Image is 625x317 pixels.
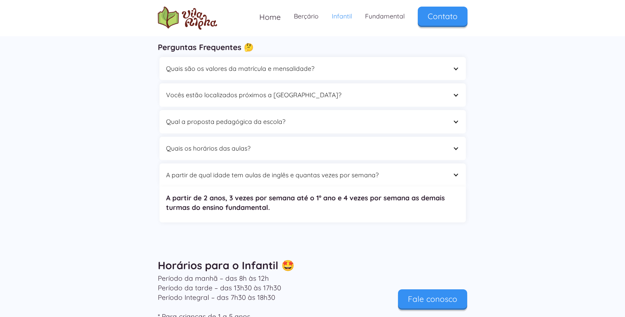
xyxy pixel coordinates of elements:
nav: A partir de qual idade tem aulas de inglês e quantas vezes por semana? [159,187,466,222]
div: Vocês estão localizados próximos a [GEOGRAPHIC_DATA]? [166,90,446,100]
span: Home [259,12,281,22]
a: Home [253,7,287,27]
div: Quais são os valores da matrícula e mensalidade? [159,57,466,80]
a: Fale conosco [398,289,467,308]
div: A partir de qual idade tem aulas de inglês e quantas vezes por semana? [166,170,446,180]
h3: Perguntas Frequentes 🤔 [158,42,468,52]
div: Quais os horários das aulas? [159,137,466,160]
a: home [158,7,217,30]
h3: Horários para o Infantil 🤩 [158,260,468,270]
div: Qual a proposta pedagógica da escola? [166,117,446,127]
div: Vocês estão localizados próximos a [GEOGRAPHIC_DATA]? [159,83,466,107]
div: A partir de qual idade tem aulas de inglês e quantas vezes por semana? [159,163,466,187]
div: Quais os horários das aulas? [166,143,446,154]
strong: A partir de 2 anos, 3 vezes por semana até o 1º ano e 4 vezes por semana as demais turmas do ensi... [166,193,445,212]
div: Quais são os valores da matrícula e mensalidade? [166,64,446,74]
a: Fundamental [358,7,411,26]
a: Berçário [287,7,325,26]
a: Contato [418,7,468,26]
div: Qual a proposta pedagógica da escola? [159,110,466,133]
img: logo Escola Vila Alpha [158,7,217,30]
a: Infantil [325,7,358,26]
